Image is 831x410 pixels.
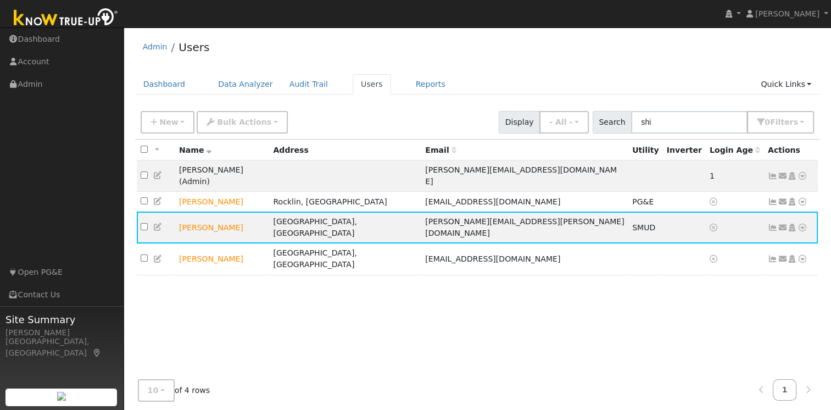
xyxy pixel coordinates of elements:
button: 10 [138,379,175,402]
div: [PERSON_NAME] [5,327,118,339]
div: Utility [632,145,659,156]
button: 0Filters [747,111,814,134]
span: ( ) [179,177,210,186]
a: Show Graph [768,197,778,206]
span: Email [425,146,456,154]
span: Site Summary [5,312,118,327]
a: Admin [143,42,168,51]
td: [GEOGRAPHIC_DATA], [GEOGRAPHIC_DATA] [269,212,421,243]
span: Admin [182,177,207,186]
span: New [159,118,178,126]
button: Bulk Actions [197,111,287,134]
a: Edit User [153,254,163,263]
a: Edit User [153,197,163,206]
a: Show Graph [768,223,778,232]
button: New [141,111,195,134]
a: 1 [773,379,797,401]
div: Actions [768,145,814,156]
a: Dashboard [135,74,194,95]
a: Map [92,348,102,357]
span: 08/08/2025 11:56:14 AM [710,171,715,180]
span: [PERSON_NAME] [755,9,819,18]
span: 10 [148,386,159,395]
a: wegolfu@gmail.com [778,253,788,265]
span: PG&E [632,197,654,206]
a: Shirley@aztecsolar.com [778,170,788,182]
a: Login As [787,254,797,263]
img: retrieve [57,392,66,401]
span: Filter [770,118,798,126]
span: [EMAIL_ADDRESS][DOMAIN_NAME] [425,197,560,206]
a: Other actions [797,253,807,265]
td: [GEOGRAPHIC_DATA], [GEOGRAPHIC_DATA] [269,243,421,275]
a: Not connected [768,171,778,180]
button: - All - [539,111,589,134]
a: Login As [787,171,797,180]
td: Lead [175,192,269,212]
a: Edit User [153,171,163,180]
span: SMUD [632,223,655,232]
a: Reports [408,74,454,95]
a: Login As [787,223,797,232]
a: Data Analyzer [210,74,281,95]
span: Bulk Actions [217,118,271,126]
span: [PERSON_NAME][EMAIL_ADDRESS][PERSON_NAME][DOMAIN_NAME] [425,217,624,237]
a: Not connected [768,254,778,263]
span: Name [179,146,211,154]
a: Users [353,74,391,95]
a: Other actions [797,196,807,208]
a: No login access [710,254,720,263]
span: s [793,118,797,126]
a: Quick Links [752,74,819,95]
div: Inverter [667,145,702,156]
a: Users [179,41,209,54]
a: Login As [787,197,797,206]
div: [GEOGRAPHIC_DATA], [GEOGRAPHIC_DATA] [5,336,118,359]
span: Search [593,111,632,134]
span: [PERSON_NAME][EMAIL_ADDRESS][DOMAIN_NAME] [425,165,617,186]
span: of 4 rows [138,379,210,402]
td: [PERSON_NAME] [175,160,269,192]
span: Display [499,111,540,134]
a: Other actions [797,222,807,234]
a: viraljoshi@hotmail.com [778,196,788,208]
a: matthew.shigihara@gmail.com [778,222,788,234]
a: Other actions [797,170,807,182]
td: Rocklin, [GEOGRAPHIC_DATA] [269,192,421,212]
img: Know True-Up [8,6,124,31]
a: No login access [710,197,720,206]
a: Audit Trail [281,74,336,95]
input: Search [631,111,748,134]
a: No login access [710,223,720,232]
a: Edit User [153,223,163,231]
span: Days since last login [710,146,760,154]
span: [EMAIL_ADDRESS][DOMAIN_NAME] [425,254,560,263]
td: Lead [175,243,269,275]
div: Address [273,145,417,156]
td: Lead [175,212,269,243]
